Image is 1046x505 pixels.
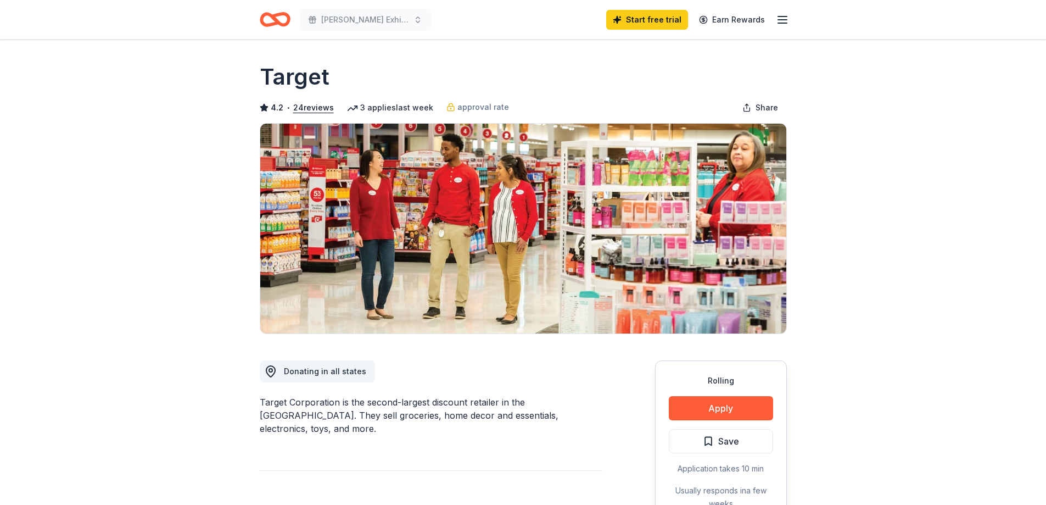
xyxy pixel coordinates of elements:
[286,103,290,112] span: •
[260,396,602,435] div: Target Corporation is the second-largest discount retailer in the [GEOGRAPHIC_DATA]. They sell gr...
[293,101,334,114] button: 24reviews
[669,462,773,475] div: Application takes 10 min
[284,367,366,376] span: Donating in all states
[669,429,773,453] button: Save
[669,396,773,420] button: Apply
[457,101,509,114] span: approval rate
[260,62,329,92] h1: Target
[734,97,787,119] button: Share
[446,101,509,114] a: approval rate
[756,101,778,114] span: Share
[321,13,409,26] span: [PERSON_NAME] Exhibition Opening
[271,101,283,114] span: 4.2
[606,10,688,30] a: Start free trial
[260,124,786,334] img: Image for Target
[692,10,771,30] a: Earn Rewards
[669,374,773,387] div: Rolling
[718,434,739,448] span: Save
[299,9,431,31] button: [PERSON_NAME] Exhibition Opening
[347,101,433,114] div: 3 applies last week
[260,7,290,32] a: Home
